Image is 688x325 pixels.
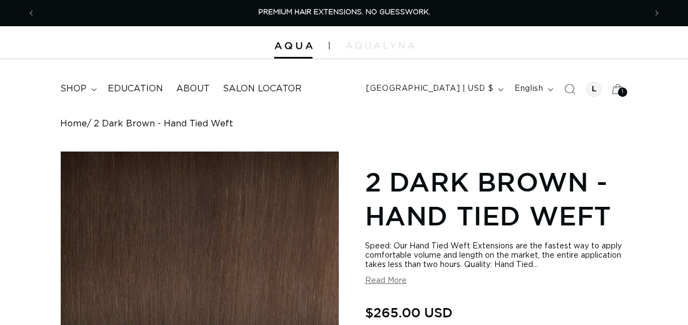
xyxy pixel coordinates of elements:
[558,77,582,101] summary: Search
[360,79,508,100] button: [GEOGRAPHIC_DATA] | USD $
[60,119,628,129] nav: breadcrumbs
[19,3,43,24] button: Previous announcement
[365,276,407,286] button: Read More
[176,83,210,95] span: About
[60,83,86,95] span: shop
[101,77,170,101] a: Education
[216,77,308,101] a: Salon Locator
[223,83,302,95] span: Salon Locator
[60,119,87,129] a: Home
[258,9,430,16] span: PREMIUM HAIR EXTENSIONS. NO GUESSWORK.
[645,3,669,24] button: Next announcement
[54,77,101,101] summary: shop
[94,119,233,129] span: 2 Dark Brown - Hand Tied Weft
[274,42,313,50] img: Aqua Hair Extensions
[365,242,628,270] div: Speed: Our Hand Tied Weft Extensions are the fastest way to apply comfortable volume and length o...
[508,79,558,100] button: English
[108,83,163,95] span: Education
[366,83,493,95] span: [GEOGRAPHIC_DATA] | USD $
[365,302,453,323] span: $265.00 USD
[622,88,624,97] span: 1
[170,77,216,101] a: About
[514,83,543,95] span: English
[365,165,628,233] h1: 2 Dark Brown - Hand Tied Weft
[346,42,414,49] img: aqualyna.com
